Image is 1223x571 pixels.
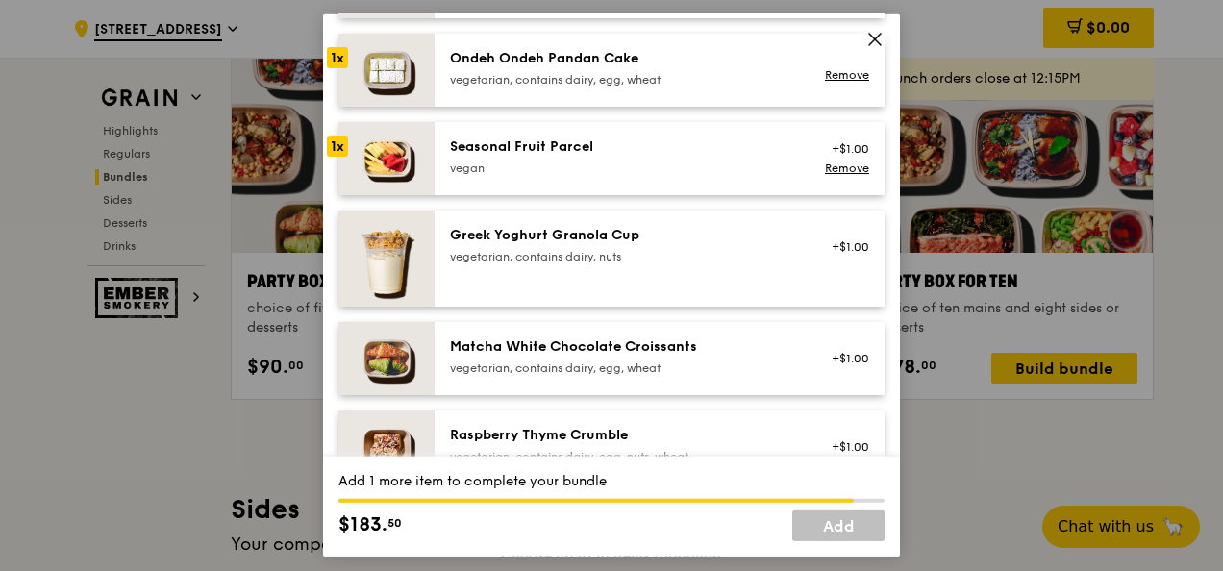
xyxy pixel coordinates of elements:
[387,515,402,531] span: 50
[818,351,869,366] div: +$1.00
[825,161,869,175] a: Remove
[818,439,869,455] div: +$1.00
[338,122,435,195] img: daily_normal_Seasonal_Fruit_Parcel__Horizontal_.jpg
[450,249,795,264] div: vegetarian, contains dairy, nuts
[327,47,348,68] div: 1x
[338,322,435,395] img: daily_normal_Matcha_White_Chocolate_Croissants-HORZ.jpg
[792,510,885,541] a: Add
[450,49,795,68] div: Ondeh Ondeh Pandan Cake
[327,136,348,157] div: 1x
[450,360,795,376] div: vegetarian, contains dairy, egg, wheat
[450,449,795,464] div: vegetarian, contains dairy, egg, nuts, wheat
[338,211,435,307] img: daily_normal_Greek_Yoghurt_Granola_Cup.jpeg
[338,510,387,539] span: $183.
[825,68,869,82] a: Remove
[450,161,795,176] div: vegan
[818,141,869,157] div: +$1.00
[450,426,795,445] div: Raspberry Thyme Crumble
[450,337,795,357] div: Matcha White Chocolate Croissants
[450,137,795,157] div: Seasonal Fruit Parcel
[818,239,869,255] div: +$1.00
[450,72,795,87] div: vegetarian, contains dairy, egg, wheat
[338,410,435,484] img: daily_normal_Raspberry_Thyme_Crumble__Horizontal_.jpg
[338,472,885,491] div: Add 1 more item to complete your bundle
[450,226,795,245] div: Greek Yoghurt Granola Cup
[338,34,435,107] img: daily_normal_Ondeh_Ondeh_Pandan_Cake-HORZ.jpg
